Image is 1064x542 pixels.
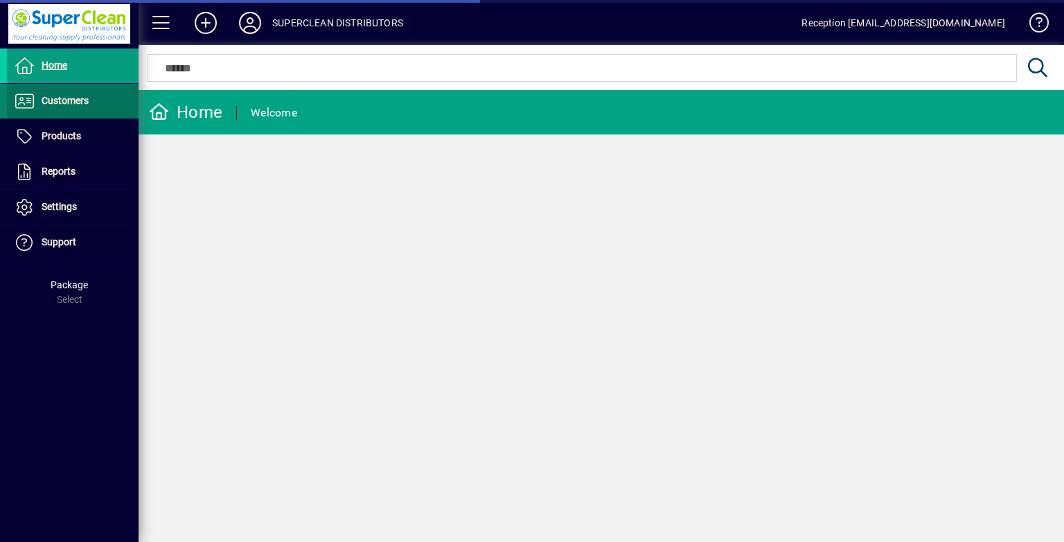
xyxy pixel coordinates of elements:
[184,10,228,35] button: Add
[42,60,67,71] span: Home
[7,225,139,260] a: Support
[7,155,139,189] a: Reports
[272,12,403,34] div: SUPERCLEAN DISTRIBUTORS
[251,102,297,124] div: Welcome
[149,101,222,123] div: Home
[42,236,76,247] span: Support
[801,12,1005,34] div: Reception [EMAIL_ADDRESS][DOMAIN_NAME]
[42,201,77,212] span: Settings
[42,95,89,106] span: Customers
[42,166,76,177] span: Reports
[7,119,139,154] a: Products
[7,190,139,225] a: Settings
[1019,3,1047,48] a: Knowledge Base
[7,84,139,119] a: Customers
[42,130,81,141] span: Products
[51,279,88,290] span: Package
[228,10,272,35] button: Profile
